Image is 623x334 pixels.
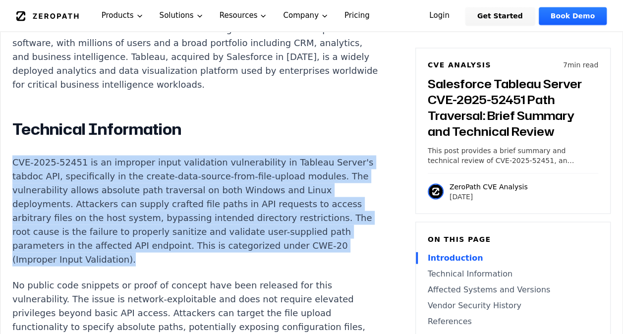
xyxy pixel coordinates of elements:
a: Get Started [465,7,535,25]
p: 7 min read [563,60,598,70]
p: This post provides a brief summary and technical review of CVE-2025-52451, an absolute path trave... [428,145,598,165]
a: Login [417,7,461,25]
a: References [428,315,598,327]
h3: Salesforce Tableau Server CVE-2025-52451 Path Traversal: Brief Summary and Technical Review [428,76,598,139]
a: Affected Systems and Versions [428,283,598,295]
a: Introduction [428,252,598,264]
p: Salesforce is a global leader in enterprise cloud software, with millions of users and a broad po... [12,22,381,92]
strong: About the involved software: [12,24,159,34]
p: ZeroPath CVE Analysis [450,181,528,191]
p: CVE-2025-52451 is an improper input validation vulnerability in Tableau Server's tabdoc API, spec... [12,155,381,266]
p: [DATE] [450,191,528,201]
h6: On this page [428,234,598,244]
a: Vendor Security History [428,299,598,311]
h2: Technical Information [12,119,381,139]
img: ZeroPath CVE Analysis [428,183,444,199]
a: Technical Information [428,268,598,279]
a: Book Demo [539,7,607,25]
h6: CVE Analysis [428,60,491,70]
